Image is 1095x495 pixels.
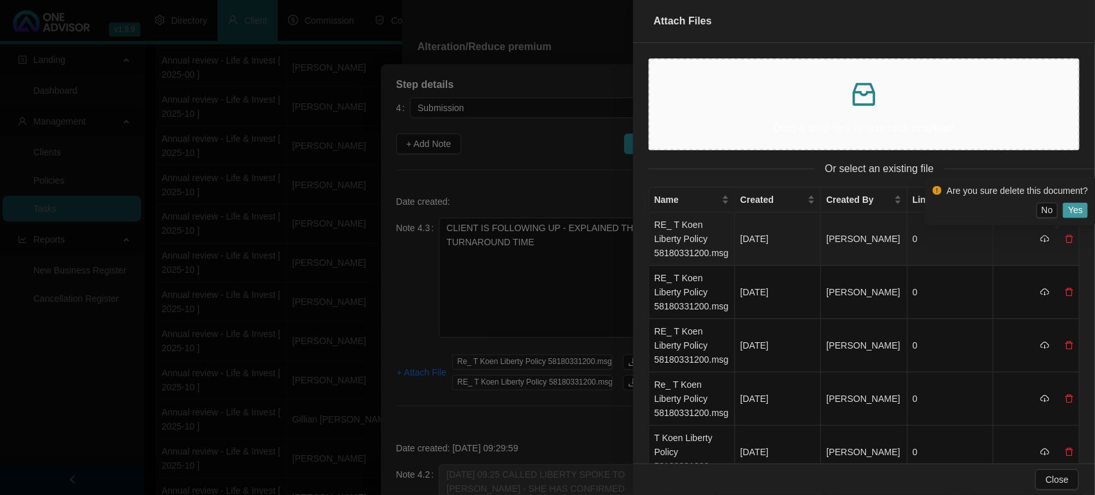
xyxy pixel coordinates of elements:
td: RE_ T Koen Liberty Policy 58180331200.msg [649,213,735,266]
span: [PERSON_NAME] [826,447,900,457]
span: No [1042,204,1053,218]
button: No [1037,203,1058,218]
p: Drag & drop files here or click to upload [660,120,1068,136]
td: Re_ T Koen Liberty Policy 58180331200.msg [649,372,735,426]
span: Created [740,193,805,207]
span: Close [1046,473,1069,487]
span: Attach Files [654,15,712,26]
td: RE_ T Koen Liberty Policy 58180331200.msg [649,266,735,319]
span: delete [1065,288,1074,297]
td: RE_ T Koen Liberty Policy 58180331200.msg [649,319,735,372]
span: Or select an existing file [815,161,944,177]
span: delete [1065,394,1074,403]
span: delete [1065,234,1074,243]
td: 0 [908,266,994,319]
span: Created By [826,193,891,207]
span: cloud-download [1040,341,1049,350]
td: 0 [908,372,994,426]
div: Are you sure delete this document? [947,184,1088,198]
td: [DATE] [735,372,821,426]
span: cloud-download [1040,288,1049,297]
span: cloud-download [1040,234,1049,243]
th: Created By [821,187,907,213]
td: T Koen Liberty Policy 58180331200.msg [649,426,735,479]
span: delete [1065,341,1074,350]
td: 0 [908,426,994,479]
span: [PERSON_NAME] [826,234,900,244]
span: Yes [1068,204,1083,218]
span: exclamation-circle [933,186,942,195]
button: Close [1035,469,1079,490]
span: cloud-download [1040,394,1049,403]
th: Created [735,187,821,213]
button: Yes [1063,203,1088,218]
span: [PERSON_NAME] [826,394,900,404]
th: Name [649,187,735,213]
span: Name [654,193,719,207]
td: 0 [908,319,994,372]
th: Linked Policies [908,187,994,213]
td: [DATE] [735,213,821,266]
span: delete [1065,447,1074,456]
span: [PERSON_NAME] [826,340,900,351]
td: [DATE] [735,266,821,319]
td: [DATE] [735,319,821,372]
span: [PERSON_NAME] [826,287,900,297]
span: cloud-download [1040,447,1049,456]
td: 0 [908,213,994,266]
span: inboxDrag & drop files here or click to upload [650,60,1078,149]
td: [DATE] [735,426,821,479]
span: inbox [849,79,879,110]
